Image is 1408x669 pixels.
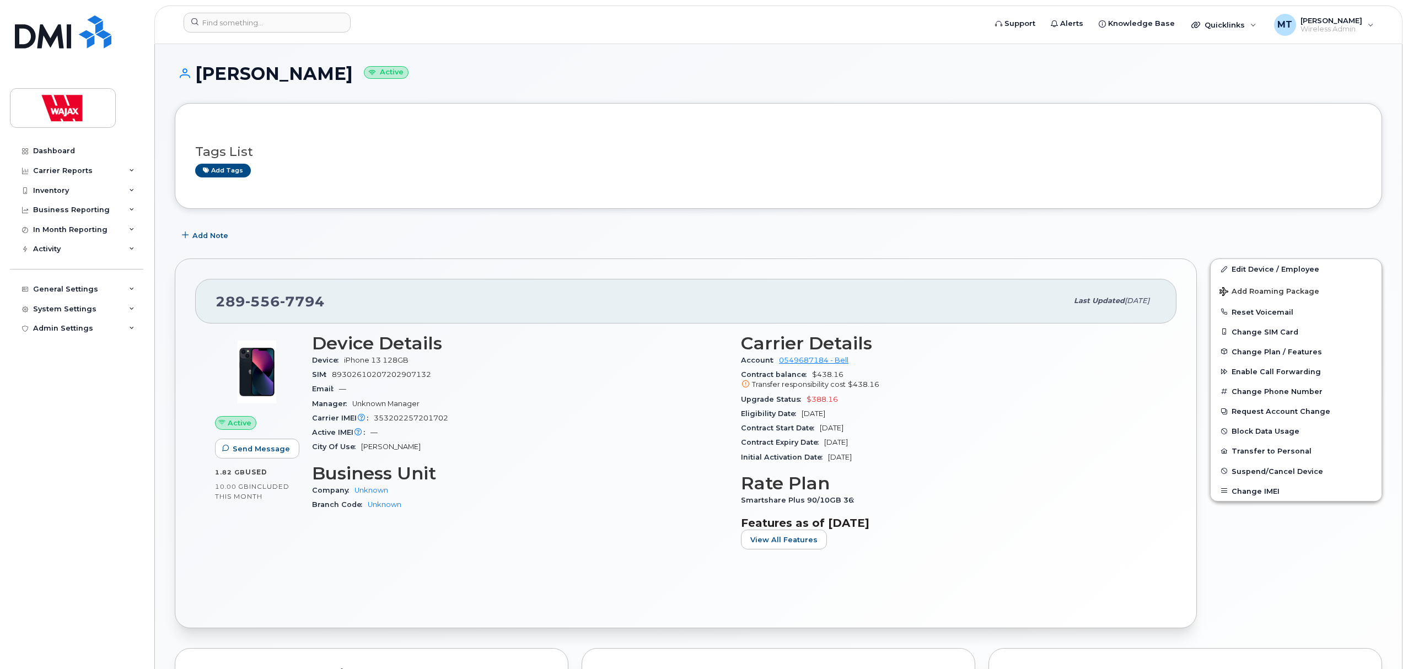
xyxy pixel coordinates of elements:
[374,414,448,422] span: 353202257201702
[1211,259,1382,279] a: Edit Device / Employee
[1211,461,1382,481] button: Suspend/Cancel Device
[741,370,812,379] span: Contract balance
[741,516,1157,530] h3: Features as of [DATE]
[741,473,1157,493] h3: Rate Plan
[741,530,827,549] button: View All Features
[752,380,846,389] span: Transfer responsibility cost
[741,370,1157,390] span: $438.16
[344,356,409,364] span: iPhone 13 128GB
[1211,481,1382,501] button: Change IMEI
[1232,467,1323,475] span: Suspend/Cancel Device
[368,500,401,509] a: Unknown
[1232,347,1322,355] span: Change Plan / Features
[216,293,325,310] span: 289
[741,333,1157,353] h3: Carrier Details
[312,414,374,422] span: Carrier IMEI
[312,428,370,436] span: Active IMEI
[245,468,267,476] span: used
[848,380,879,389] span: $438.16
[1211,362,1382,381] button: Enable Call Forwarding
[1211,441,1382,461] button: Transfer to Personal
[1211,401,1382,421] button: Request Account Change
[741,395,807,403] span: Upgrade Status
[245,293,280,310] span: 556
[741,496,859,504] span: Smartshare Plus 90/10GB 36
[1219,287,1319,298] span: Add Roaming Package
[332,370,431,379] span: 89302610207202907132
[1125,296,1149,305] span: [DATE]
[312,356,344,364] span: Device
[215,468,245,476] span: 1.82 GB
[779,356,848,364] a: 0549687184 - Bell
[741,356,779,364] span: Account
[361,443,421,451] span: [PERSON_NAME]
[228,418,251,428] span: Active
[352,400,420,408] span: Unknown Manager
[741,453,828,461] span: Initial Activation Date
[1232,368,1321,376] span: Enable Call Forwarding
[354,486,388,494] a: Unknown
[312,333,728,353] h3: Device Details
[195,164,251,177] a: Add tags
[370,428,378,436] span: —
[741,438,824,446] span: Contract Expiry Date
[750,535,818,545] span: View All Features
[312,463,728,483] h3: Business Unit
[741,409,802,418] span: Eligibility Date
[1074,296,1125,305] span: Last updated
[280,293,325,310] span: 7794
[1211,381,1382,401] button: Change Phone Number
[312,400,352,408] span: Manager
[807,395,838,403] span: $388.16
[215,439,299,458] button: Send Message
[224,339,290,405] img: image20231002-3703462-1ig824h.jpeg
[312,486,354,494] span: Company
[1211,322,1382,342] button: Change SIM Card
[824,438,848,446] span: [DATE]
[1211,302,1382,322] button: Reset Voicemail
[192,230,228,241] span: Add Note
[312,443,361,451] span: City Of Use
[312,370,332,379] span: SIM
[175,225,238,245] button: Add Note
[802,409,825,418] span: [DATE]
[1211,421,1382,441] button: Block Data Usage
[215,482,289,500] span: included this month
[312,500,368,509] span: Branch Code
[364,66,409,79] small: Active
[312,385,339,393] span: Email
[195,145,1362,159] h3: Tags List
[215,483,249,490] span: 10.00 GB
[233,444,290,454] span: Send Message
[1211,279,1382,302] button: Add Roaming Package
[339,385,346,393] span: —
[828,453,852,461] span: [DATE]
[741,424,820,432] span: Contract Start Date
[175,64,1382,83] h1: [PERSON_NAME]
[1211,342,1382,362] button: Change Plan / Features
[820,424,843,432] span: [DATE]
